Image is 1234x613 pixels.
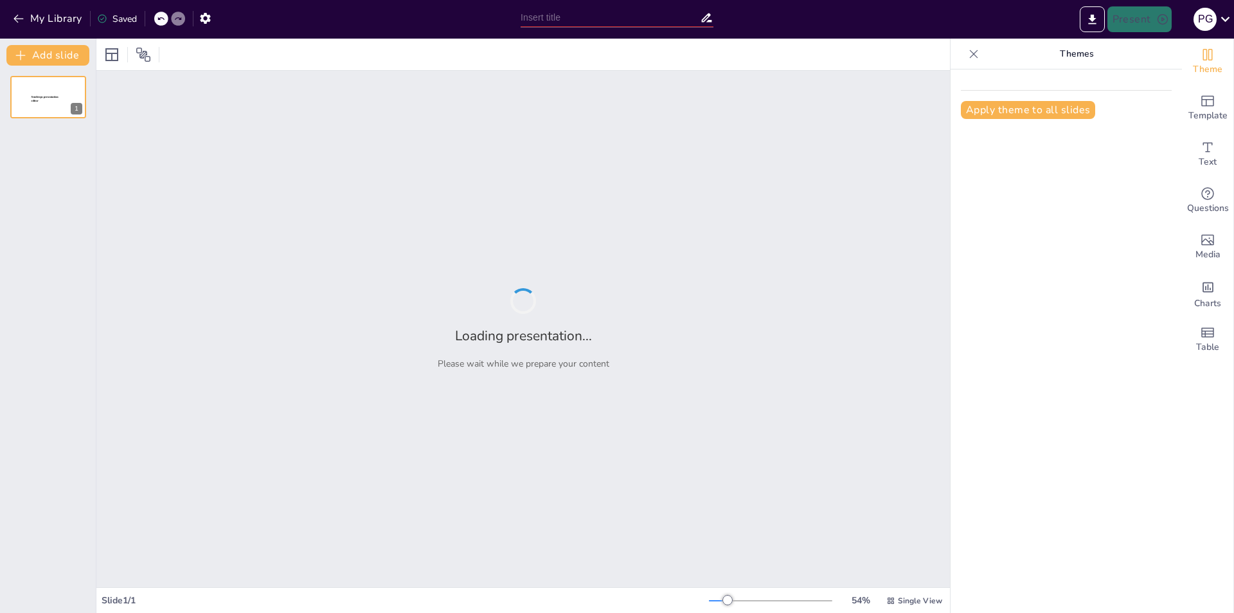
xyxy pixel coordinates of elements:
[1182,131,1233,178] div: Add text boxes
[1199,155,1217,169] span: Text
[1195,248,1221,262] span: Media
[845,594,876,607] div: 54 %
[1182,85,1233,131] div: Add ready made slides
[1182,270,1233,316] div: Add charts and graphs
[102,44,122,65] div: Layout
[1182,224,1233,270] div: Add images, graphics, shapes or video
[1194,297,1221,311] span: Charts
[1194,8,1217,31] div: P G
[521,8,700,27] input: Insert title
[71,103,82,114] div: 1
[10,76,86,118] div: 1
[1194,6,1217,32] button: P G
[438,358,609,370] p: Please wait while we prepare your content
[1080,6,1105,32] button: Export to PowerPoint
[455,327,592,345] h2: Loading presentation...
[1187,201,1229,215] span: Questions
[961,101,1095,119] button: Apply theme to all slides
[1188,109,1228,123] span: Template
[102,594,709,607] div: Slide 1 / 1
[6,45,89,66] button: Add slide
[1107,6,1172,32] button: Present
[1182,178,1233,224] div: Get real-time input from your audience
[1182,39,1233,85] div: Change the overall theme
[898,596,942,606] span: Single View
[1182,316,1233,363] div: Add a table
[984,39,1169,69] p: Themes
[1196,340,1219,354] span: Table
[136,47,151,62] span: Position
[1193,62,1222,77] span: Theme
[31,96,58,103] span: Sendsteps presentation editor
[97,13,137,25] div: Saved
[10,8,87,29] button: My Library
